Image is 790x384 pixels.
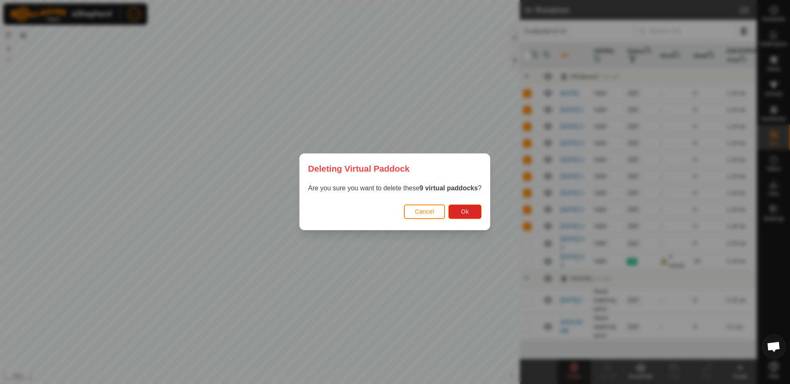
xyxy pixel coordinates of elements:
strong: 9 virtual paddocks [420,185,478,192]
span: Ok [461,209,469,215]
span: Cancel [415,209,435,215]
span: Are you sure you want to delete these ? [308,185,482,192]
a: Open chat [761,334,786,359]
button: Ok [449,204,482,219]
span: Deleting Virtual Paddock [308,162,410,175]
button: Cancel [404,204,445,219]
